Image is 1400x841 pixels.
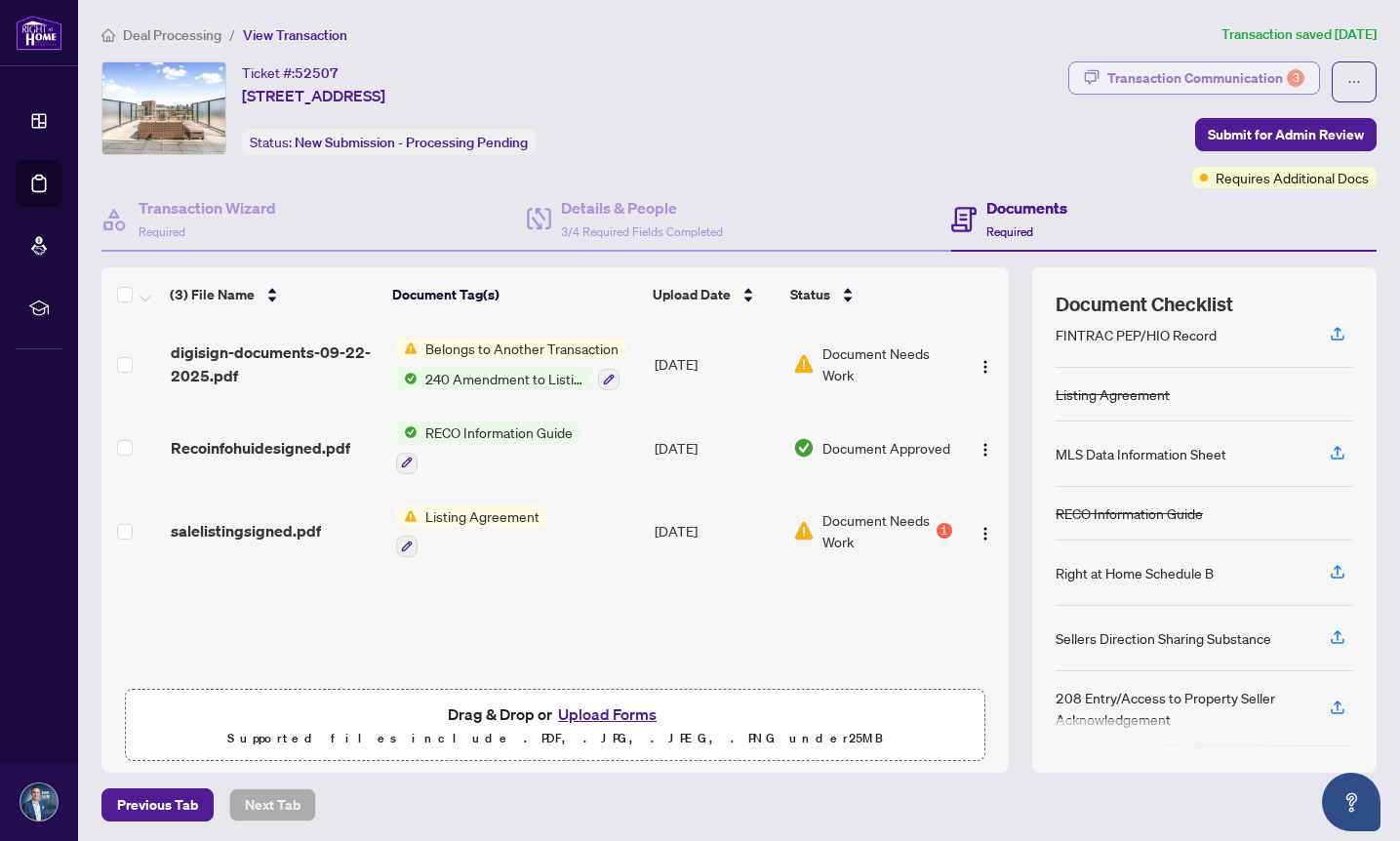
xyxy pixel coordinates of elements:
span: Document Approved [822,437,950,459]
span: ellipsis [1347,75,1361,89]
img: Document Status [793,520,815,541]
button: Status IconListing Agreement [396,505,547,558]
span: salelistingsigned.pdf [171,519,321,542]
div: Transaction Communication [1107,62,1304,94]
td: [DATE] [647,490,786,574]
li: / [229,23,235,46]
span: 52507 [295,64,339,82]
img: IMG-W12394237_1.jpg [102,62,225,154]
img: Document Status [793,353,815,375]
button: Open asap [1322,773,1380,831]
td: [DATE] [647,322,786,406]
h4: Documents [986,196,1067,220]
button: Previous Tab [101,788,214,821]
img: Logo [978,442,993,458]
td: [DATE] [647,406,786,490]
span: Submit for Admin Review [1208,119,1364,150]
span: Listing Agreement [418,505,547,527]
span: Document Checklist [1056,291,1233,318]
span: Upload Date [653,284,731,305]
span: Belongs to Another Transaction [418,338,626,359]
img: Status Icon [396,338,418,359]
div: Status: [242,129,536,155]
span: Drag & Drop orUpload FormsSupported files include .PDF, .JPG, .JPEG, .PNG under25MB [126,690,984,762]
img: Profile Icon [20,783,58,821]
img: logo [16,15,62,51]
img: Document Status [793,437,815,459]
span: Document Needs Work [822,509,932,552]
th: Document Tag(s) [384,267,645,322]
div: Sellers Direction Sharing Substance [1056,627,1271,649]
span: Requires Additional Docs [1216,167,1369,188]
img: Logo [978,526,993,541]
div: Ticket #: [242,61,339,84]
span: home [101,28,115,42]
th: Upload Date [645,267,782,322]
button: Logo [970,515,1001,546]
h4: Details & People [561,196,723,220]
span: Required [139,224,185,239]
th: (3) File Name [162,267,384,322]
span: Recoinfohuidesigned.pdf [171,436,350,460]
span: Previous Tab [117,789,198,821]
button: Logo [970,432,1001,463]
span: RECO Information Guide [418,421,580,443]
button: Status IconRECO Information Guide [396,421,580,474]
button: Submit for Admin Review [1195,118,1377,151]
span: Document Needs Work [822,342,951,385]
button: Status IconBelongs to Another TransactionStatus Icon240 Amendment to Listing Agreement - Authorit... [396,338,626,390]
h4: Transaction Wizard [139,196,276,220]
button: Upload Forms [552,701,662,727]
div: Right at Home Schedule B [1056,562,1214,583]
span: 3/4 Required Fields Completed [561,224,723,239]
div: Listing Agreement [1056,383,1170,405]
div: 208 Entry/Access to Property Seller Acknowledgement [1056,687,1306,730]
div: RECO Information Guide [1056,502,1203,524]
article: Transaction saved [DATE] [1221,23,1377,46]
img: Status Icon [396,421,418,443]
p: Supported files include .PDF, .JPG, .JPEG, .PNG under 25 MB [138,727,973,750]
span: [STREET_ADDRESS] [242,84,385,107]
button: Logo [970,348,1001,380]
span: Status [790,284,830,305]
span: New Submission - Processing Pending [295,134,528,151]
div: 3 [1287,69,1304,87]
span: (3) File Name [170,284,255,305]
img: Status Icon [396,368,418,389]
div: MLS Data Information Sheet [1056,443,1226,464]
img: Logo [978,359,993,375]
span: Drag & Drop or [448,701,662,727]
button: Next Tab [229,788,316,821]
img: Status Icon [396,505,418,527]
span: digisign-documents-09-22-2025.pdf [171,340,380,387]
span: View Transaction [243,26,347,44]
div: 1 [937,523,952,539]
th: Status [782,267,954,322]
div: FINTRAC PEP/HIO Record [1056,324,1217,345]
span: Deal Processing [123,26,221,44]
span: Required [986,224,1033,239]
button: Transaction Communication3 [1068,61,1320,95]
span: 240 Amendment to Listing Agreement - Authority to Offer for Sale Price Change/Extension/Amendment(s) [418,368,590,389]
